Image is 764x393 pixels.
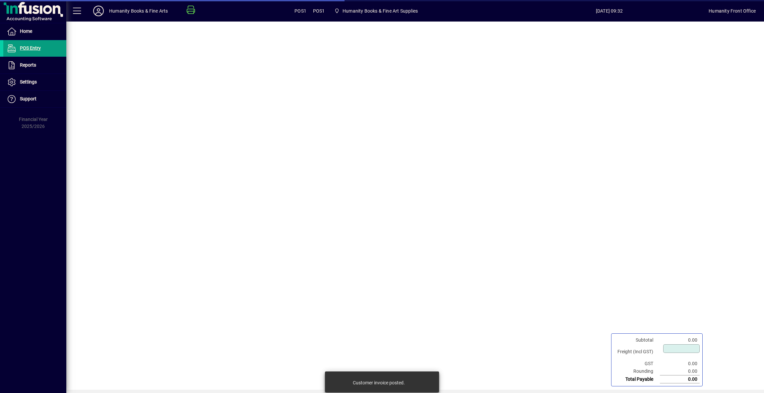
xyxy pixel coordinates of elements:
td: 0.00 [660,360,700,367]
span: Support [20,96,36,101]
span: POS Entry [20,45,41,51]
td: GST [614,360,660,367]
td: 0.00 [660,375,700,383]
span: POS1 [313,6,325,16]
button: Profile [88,5,109,17]
td: 0.00 [660,336,700,344]
a: Support [3,91,66,107]
span: [DATE] 09:32 [510,6,709,16]
td: Rounding [614,367,660,375]
span: Humanity Books & Fine Art Supplies [332,5,420,17]
td: Freight (Incl GST) [614,344,660,360]
div: Customer invoice posted. [353,379,405,386]
div: Humanity Books & Fine Arts [109,6,168,16]
td: Subtotal [614,336,660,344]
td: Total Payable [614,375,660,383]
span: Reports [20,62,36,68]
span: Home [20,28,32,34]
span: POS1 [294,6,306,16]
span: Settings [20,79,37,84]
div: Humanity Front Office [709,6,756,16]
td: 0.00 [660,367,700,375]
a: Reports [3,57,66,74]
span: Humanity Books & Fine Art Supplies [343,6,418,16]
a: Home [3,23,66,40]
a: Settings [3,74,66,90]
